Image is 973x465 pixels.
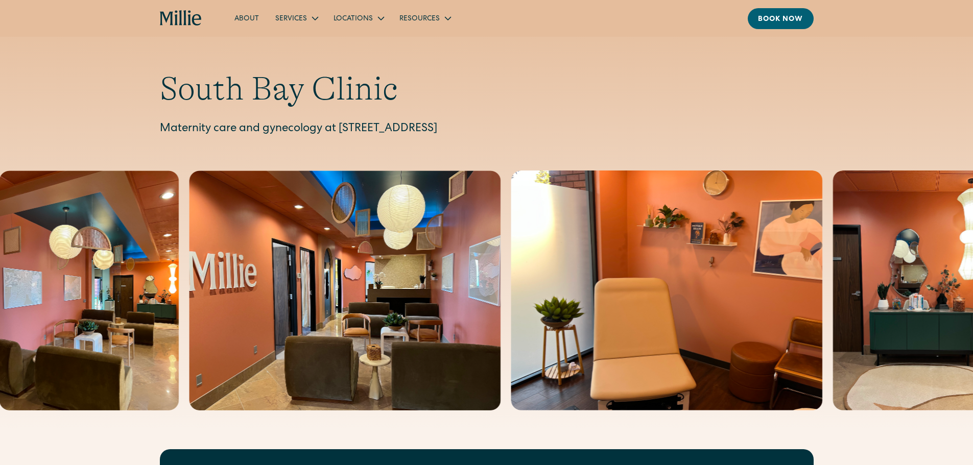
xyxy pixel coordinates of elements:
[160,69,814,109] h1: South Bay Clinic
[391,10,458,27] div: Resources
[325,10,391,27] div: Locations
[275,14,307,25] div: Services
[160,10,202,27] a: home
[226,10,267,27] a: About
[267,10,325,27] div: Services
[334,14,373,25] div: Locations
[399,14,440,25] div: Resources
[758,14,803,25] div: Book now
[160,121,814,138] p: Maternity care and gynecology at [STREET_ADDRESS]
[748,8,814,29] a: Book now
